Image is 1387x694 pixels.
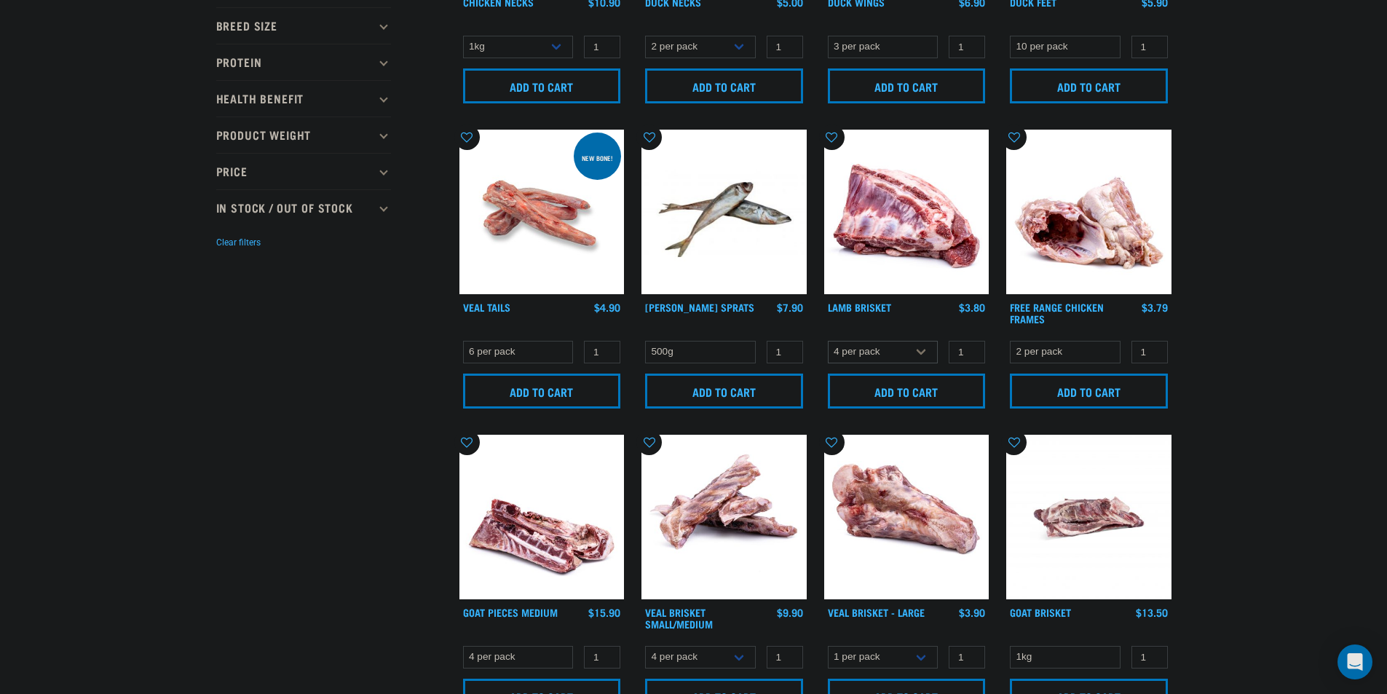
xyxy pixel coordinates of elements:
div: $13.50 [1136,607,1168,618]
div: Open Intercom Messenger [1337,644,1372,679]
a: Veal Brisket Small/Medium [645,610,713,626]
input: Add to cart [645,68,803,103]
div: $9.90 [777,607,803,618]
img: 1205 Veal Brisket 1pp 01 [824,435,989,600]
div: $3.90 [959,607,985,618]
input: Add to cart [828,68,986,103]
input: 1 [949,341,985,363]
input: 1 [1131,341,1168,363]
a: Free Range Chicken Frames [1010,304,1104,321]
div: $7.90 [777,301,803,313]
p: Health Benefit [216,80,391,117]
img: Veal Tails [459,130,625,295]
input: Add to cart [1010,68,1168,103]
input: 1 [1131,36,1168,58]
a: Goat Brisket [1010,610,1071,615]
input: 1 [767,341,803,363]
div: $4.90 [594,301,620,313]
div: $3.79 [1142,301,1168,313]
img: Goat Brisket [1006,435,1171,600]
input: Add to cart [645,374,803,409]
input: 1 [767,646,803,669]
a: Lamb Brisket [828,304,891,309]
input: 1 [949,646,985,669]
a: Veal Brisket - Large [828,610,925,615]
div: $15.90 [588,607,620,618]
button: Clear filters [216,236,261,249]
img: 1197 Goat Pieces Medium 01 [459,435,625,600]
p: In Stock / Out Of Stock [216,189,391,226]
input: 1 [584,36,620,58]
input: Add to cart [1010,374,1168,409]
input: 1 [584,341,620,363]
p: Protein [216,44,391,80]
p: Product Weight [216,117,391,153]
input: 1 [1131,646,1168,669]
img: 1236 Chicken Frame Turks 01 [1006,130,1171,295]
input: 1 [767,36,803,58]
p: Price [216,153,391,189]
div: New bone! [575,147,620,169]
p: Breed Size [216,7,391,44]
input: 1 [584,646,620,669]
input: Add to cart [828,374,986,409]
a: Veal Tails [463,304,510,309]
input: Add to cart [463,374,621,409]
a: Goat Pieces Medium [463,610,558,615]
img: 1207 Veal Brisket 4pp 01 [641,435,807,600]
div: $3.80 [959,301,985,313]
img: 1240 Lamb Brisket Pieces 01 [824,130,989,295]
img: Jack Mackarel Sparts Raw Fish For Dogs [641,130,807,295]
a: [PERSON_NAME] Sprats [645,304,754,309]
input: Add to cart [463,68,621,103]
input: 1 [949,36,985,58]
